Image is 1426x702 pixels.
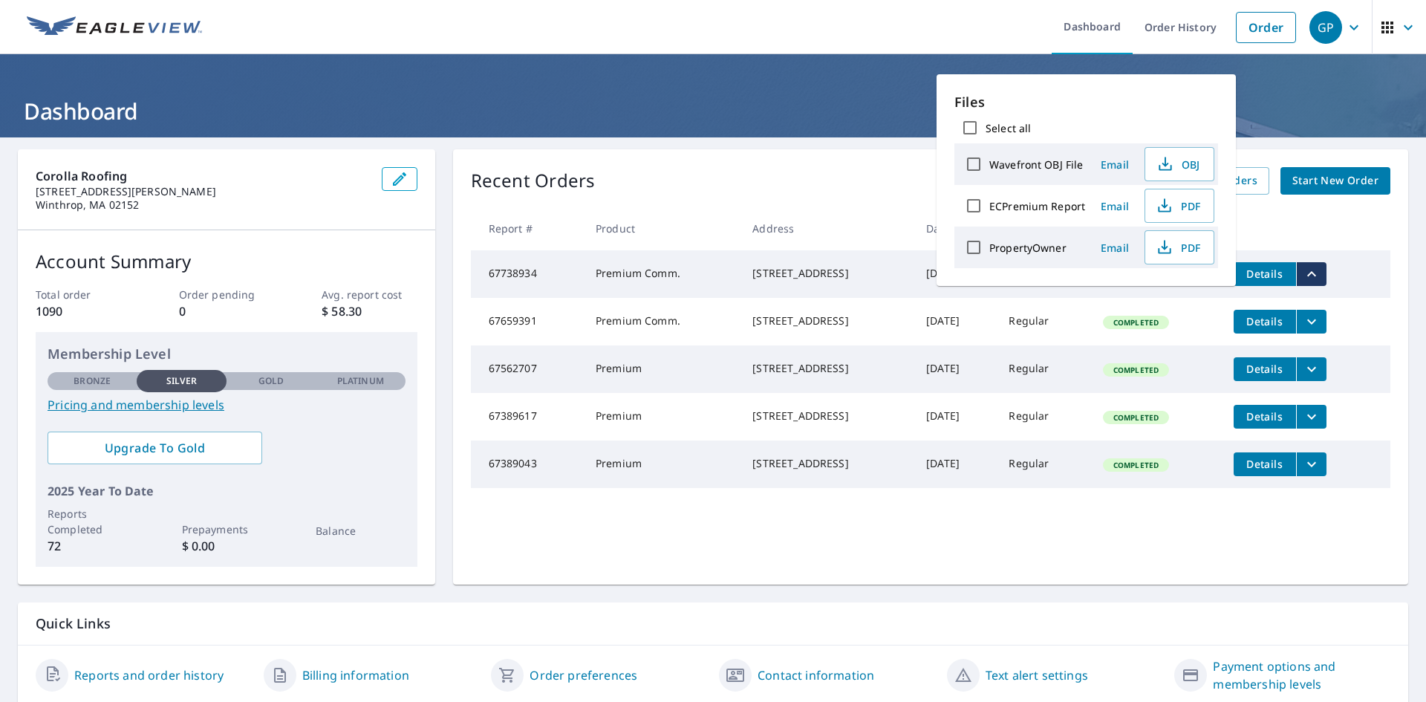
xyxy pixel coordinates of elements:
[1091,195,1139,218] button: Email
[471,441,584,488] td: 67389043
[258,374,284,388] p: Gold
[471,250,584,298] td: 67738934
[316,523,405,539] p: Balance
[997,345,1090,393] td: Regular
[1154,197,1202,215] span: PDF
[989,241,1067,255] label: PropertyOwner
[471,393,584,441] td: 67389617
[1097,157,1133,172] span: Email
[1296,262,1326,286] button: filesDropdownBtn-67738934
[48,537,137,555] p: 72
[997,298,1090,345] td: Regular
[752,456,902,471] div: [STREET_ADDRESS]
[48,482,406,500] p: 2025 Year To Date
[1234,357,1296,381] button: detailsBtn-67562707
[1154,155,1202,173] span: OBJ
[182,537,271,555] p: $ 0.00
[1154,238,1202,256] span: PDF
[36,198,370,212] p: Winthrop, MA 02152
[166,374,198,388] p: Silver
[74,374,111,388] p: Bronze
[1234,262,1296,286] button: detailsBtn-67738934
[914,250,997,298] td: [DATE]
[1296,357,1326,381] button: filesDropdownBtn-67562707
[986,666,1088,684] a: Text alert settings
[989,199,1085,213] label: ECPremium Report
[584,250,740,298] td: Premium Comm.
[1243,409,1287,423] span: Details
[997,441,1090,488] td: Regular
[471,298,584,345] td: 67659391
[914,298,997,345] td: [DATE]
[48,344,406,364] p: Membership Level
[752,266,902,281] div: [STREET_ADDRESS]
[914,393,997,441] td: [DATE]
[1243,314,1287,328] span: Details
[740,207,914,250] th: Address
[1243,457,1287,471] span: Details
[752,409,902,423] div: [STREET_ADDRESS]
[530,666,637,684] a: Order preferences
[36,614,1390,633] p: Quick Links
[1292,172,1378,190] span: Start New Order
[471,207,584,250] th: Report #
[954,92,1218,112] p: Files
[1243,267,1287,281] span: Details
[1145,230,1214,264] button: PDF
[1234,310,1296,334] button: detailsBtn-67659391
[752,361,902,376] div: [STREET_ADDRESS]
[1097,241,1133,255] span: Email
[74,666,224,684] a: Reports and order history
[1234,405,1296,429] button: detailsBtn-67389617
[1097,199,1133,213] span: Email
[1104,412,1168,423] span: Completed
[48,506,137,537] p: Reports Completed
[989,157,1083,172] label: Wavefront OBJ File
[1243,362,1287,376] span: Details
[758,666,874,684] a: Contact information
[914,441,997,488] td: [DATE]
[322,302,417,320] p: $ 58.30
[59,440,250,456] span: Upgrade To Gold
[1145,147,1214,181] button: OBJ
[1296,310,1326,334] button: filesDropdownBtn-67659391
[997,393,1090,441] td: Regular
[584,441,740,488] td: Premium
[914,207,997,250] th: Date
[36,302,131,320] p: 1090
[471,345,584,393] td: 67562707
[584,298,740,345] td: Premium Comm.
[48,396,406,414] a: Pricing and membership levels
[914,345,997,393] td: [DATE]
[179,287,274,302] p: Order pending
[179,302,274,320] p: 0
[36,287,131,302] p: Total order
[36,167,370,185] p: Corolla Roofing
[1234,452,1296,476] button: detailsBtn-67389043
[1236,12,1296,43] a: Order
[584,345,740,393] td: Premium
[986,121,1031,135] label: Select all
[27,16,202,39] img: EV Logo
[584,207,740,250] th: Product
[1296,405,1326,429] button: filesDropdownBtn-67389617
[48,432,262,464] a: Upgrade To Gold
[1104,317,1168,328] span: Completed
[302,666,409,684] a: Billing information
[1213,657,1390,693] a: Payment options and membership levels
[1091,153,1139,176] button: Email
[18,96,1408,126] h1: Dashboard
[1104,460,1168,470] span: Completed
[322,287,417,302] p: Avg. report cost
[36,248,417,275] p: Account Summary
[182,521,271,537] p: Prepayments
[1309,11,1342,44] div: GP
[752,313,902,328] div: [STREET_ADDRESS]
[1280,167,1390,195] a: Start New Order
[1296,452,1326,476] button: filesDropdownBtn-67389043
[337,374,384,388] p: Platinum
[1145,189,1214,223] button: PDF
[36,185,370,198] p: [STREET_ADDRESS][PERSON_NAME]
[1104,365,1168,375] span: Completed
[471,167,596,195] p: Recent Orders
